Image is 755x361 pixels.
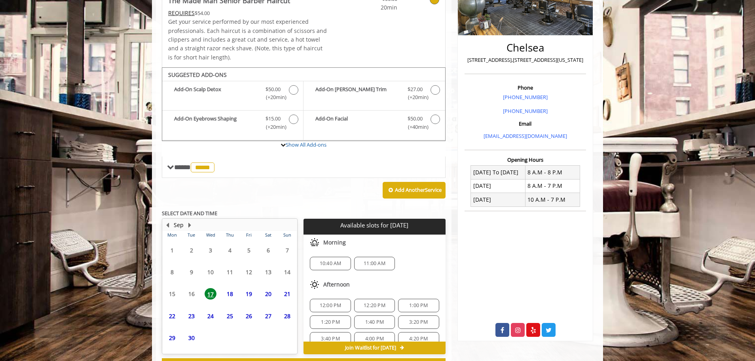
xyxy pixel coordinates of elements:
[320,260,341,267] span: 10:40 AM
[174,85,258,102] b: Add-On Scalp Detox
[503,107,548,115] a: [PHONE_NUMBER]
[310,238,319,247] img: morning slots
[467,85,584,90] h3: Phone
[205,310,216,322] span: 24
[354,299,395,312] div: 12:20 PM
[174,221,184,229] button: Sep
[168,71,227,78] b: SUGGESTED ADD-ONS
[471,179,525,193] td: [DATE]
[262,93,285,101] span: (+20min )
[310,299,351,312] div: 12:00 PM
[364,260,385,267] span: 11:00 AM
[321,336,340,342] span: 3:40 PM
[307,115,441,133] label: Add-On Facial
[258,231,277,239] th: Sat
[163,327,182,349] td: Select day29
[239,305,258,327] td: Select day26
[364,302,385,309] span: 12:20 PM
[408,85,423,94] span: $27.00
[166,310,178,322] span: 22
[281,288,293,300] span: 21
[398,315,439,329] div: 3:20 PM
[186,310,197,322] span: 23
[471,166,525,179] td: [DATE] To [DATE]
[220,283,239,305] td: Select day18
[205,288,216,300] span: 17
[164,221,171,229] button: Previous Month
[409,302,428,309] span: 1:00 PM
[465,157,586,162] h3: Opening Hours
[224,310,236,322] span: 25
[409,319,428,325] span: 3:20 PM
[315,85,399,102] b: Add-On [PERSON_NAME] Trim
[182,327,201,349] td: Select day30
[262,123,285,131] span: (+20min )
[403,93,427,101] span: (+20min )
[239,283,258,305] td: Select day19
[315,115,399,131] b: Add-On Facial
[286,141,326,148] a: Show All Add-ons
[166,115,299,133] label: Add-On Eyebrows Shaping
[166,332,178,344] span: 29
[201,305,220,327] td: Select day24
[467,121,584,126] h3: Email
[220,231,239,239] th: Thu
[262,288,274,300] span: 20
[168,9,327,17] div: $54.00
[383,182,446,199] button: Add AnotherService
[278,283,297,305] td: Select day21
[220,305,239,327] td: Select day25
[310,280,319,289] img: afternoon slots
[258,305,277,327] td: Select day27
[243,288,255,300] span: 19
[409,336,428,342] span: 4:20 PM
[162,210,217,217] b: SELECT DATE AND TIME
[168,17,327,62] p: Get your service performed by our most experienced professionals. Each haircut is a combination o...
[186,332,197,344] span: 30
[395,186,442,193] b: Add Another Service
[182,305,201,327] td: Select day23
[174,115,258,131] b: Add-On Eyebrows Shaping
[323,239,346,246] span: Morning
[278,305,297,327] td: Select day28
[525,179,580,193] td: 8 A.M - 7 P.M
[182,231,201,239] th: Tue
[321,319,340,325] span: 1:20 PM
[163,231,182,239] th: Mon
[168,9,195,17] span: This service needs some Advance to be paid before we block your appointment
[201,231,220,239] th: Wed
[262,310,274,322] span: 27
[266,115,281,123] span: $15.00
[258,283,277,305] td: Select day20
[243,310,255,322] span: 26
[310,315,351,329] div: 1:20 PM
[162,67,446,141] div: The Made Man Senior Barber Haircut Add-onS
[310,257,351,270] div: 10:40 AM
[471,193,525,206] td: [DATE]
[408,115,423,123] span: $50.00
[354,257,395,270] div: 11:00 AM
[351,3,397,12] span: 20min
[365,319,384,325] span: 1:40 PM
[278,231,297,239] th: Sun
[525,166,580,179] td: 8 A.M - 8 P.M
[467,42,584,53] h2: Chelsea
[345,345,396,351] span: Join Waitlist for [DATE]
[166,85,299,104] label: Add-On Scalp Detox
[239,231,258,239] th: Fri
[484,132,567,139] a: [EMAIL_ADDRESS][DOMAIN_NAME]
[398,299,439,312] div: 1:00 PM
[224,288,236,300] span: 18
[186,221,193,229] button: Next Month
[266,85,281,94] span: $50.00
[307,222,442,229] p: Available slots for [DATE]
[323,281,350,288] span: Afternoon
[398,332,439,346] div: 4:20 PM
[163,305,182,327] td: Select day22
[310,332,351,346] div: 3:40 PM
[307,85,441,104] label: Add-On Beard Trim
[365,336,384,342] span: 4:00 PM
[503,94,548,101] a: [PHONE_NUMBER]
[354,315,395,329] div: 1:40 PM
